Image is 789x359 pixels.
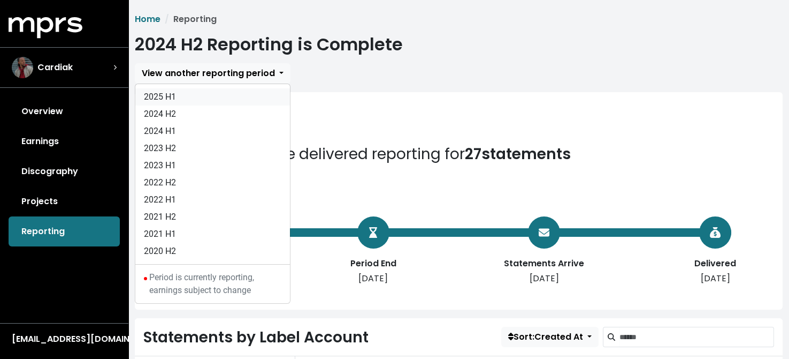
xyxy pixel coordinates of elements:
[331,257,416,270] div: Period End
[135,140,290,157] a: 2023 H2
[9,21,82,33] a: mprs logo
[142,67,275,79] span: View another reporting period
[135,208,290,226] a: 2021 H2
[12,57,33,78] img: The selected account / producer
[135,174,290,191] a: 2022 H2
[135,191,290,208] a: 2022 H1
[501,327,599,347] button: Sort:Created At
[9,332,120,346] button: [EMAIL_ADDRESS][DOMAIN_NAME]
[135,226,290,243] a: 2021 H1
[672,257,758,270] div: Delivered
[501,257,587,270] div: Statements Arrive
[465,144,571,164] b: 27 statements
[135,88,290,106] a: 2025 H1
[135,13,783,26] nav: breadcrumb
[143,328,369,347] h2: Statements by Label Account
[135,63,290,84] button: View another reporting period
[9,156,120,186] a: Discography
[135,123,290,140] a: 2024 H1
[135,106,290,123] a: 2024 H2
[619,327,774,347] input: Search label accounts
[37,61,73,74] span: Cardiak
[9,126,120,156] a: Earnings
[272,143,571,166] div: We delivered reporting for
[12,333,117,346] div: [EMAIL_ADDRESS][DOMAIN_NAME]
[135,243,290,260] a: 2020 H2
[508,331,583,343] span: Sort: Created At
[331,272,416,285] div: [DATE]
[135,13,160,25] a: Home
[501,272,587,285] div: [DATE]
[160,13,217,26] li: Reporting
[672,272,758,285] div: [DATE]
[9,186,120,216] a: Projects
[144,271,281,297] div: Period is currently reporting, earnings subject to change
[135,34,403,55] h1: 2024 H2 Reporting is Complete
[135,157,290,174] a: 2023 H1
[9,96,120,126] a: Overview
